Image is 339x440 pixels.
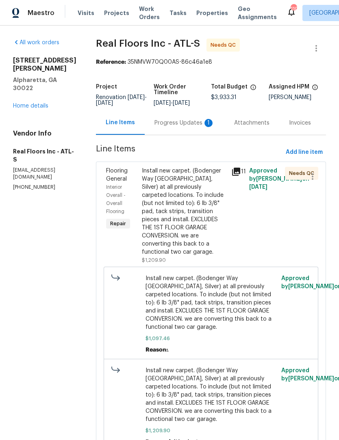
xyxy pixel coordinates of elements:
span: $1,097.46 [146,334,277,343]
span: Repair [107,220,129,228]
span: Geo Assignments [238,5,277,21]
div: Install new carpet. (Bodenger Way [GEOGRAPHIC_DATA], Silver) at all previously carpeted locations... [142,167,226,256]
h5: Total Budget [211,84,248,90]
h5: Work Order Timeline [154,84,211,95]
h5: Project [96,84,117,90]
h2: [STREET_ADDRESS][PERSON_NAME] [13,56,76,73]
span: Projects [104,9,129,17]
span: $1,209.90 [146,427,277,435]
div: Invoices [289,119,311,127]
span: Properties [196,9,228,17]
span: The hpm assigned to this work order. [312,84,318,95]
div: Attachments [234,119,269,127]
span: Visits [78,9,94,17]
h5: Assigned HPM [269,84,309,90]
span: Approved by [PERSON_NAME] on [249,168,309,190]
p: [PHONE_NUMBER] [13,184,76,191]
span: Line Items [96,145,282,160]
h5: Alpharetta, GA 30022 [13,76,76,92]
div: Progress Updates [154,119,215,127]
span: Install new carpet. (Bodenger Way [GEOGRAPHIC_DATA], Silver) at all previously carpeted locations... [146,367,277,423]
span: - [154,100,190,106]
div: 1 [204,119,213,127]
a: Home details [13,103,48,109]
div: [PERSON_NAME] [269,95,326,100]
span: Interior Overall - Overall Flooring [106,185,126,214]
span: - [96,95,147,106]
span: $1,209.90 [142,258,166,263]
h4: Vendor Info [13,129,76,138]
span: Renovation [96,95,147,106]
span: Needs QC [211,41,239,49]
div: 110 [291,5,296,13]
a: All work orders [13,40,59,45]
span: [DATE] [154,100,171,106]
span: Flooring General [106,168,128,182]
span: Install new carpet. (Bodenger Way [GEOGRAPHIC_DATA], Silver) at all previously carpeted locations... [146,274,277,331]
span: The total cost of line items that have been proposed by Opendoor. This sum includes line items th... [250,84,256,95]
span: $3,933.31 [211,95,237,100]
div: 35NMVW70Q00AS-86c46a1e8 [96,58,326,66]
span: Needs QC [289,169,317,177]
b: Reference: [96,59,126,65]
p: [EMAIL_ADDRESS][DOMAIN_NAME] [13,167,76,181]
span: Add line item [286,147,323,157]
span: Real Floors Inc - ATL-S [96,39,200,48]
h5: Real Floors Inc - ATL-S [13,147,76,164]
button: Add line item [282,145,326,160]
span: Maestro [28,9,54,17]
span: [DATE] [128,95,145,100]
span: [DATE] [249,184,267,190]
span: Reason: [146,347,168,353]
span: [DATE] [96,100,113,106]
div: 11 [231,167,244,177]
div: Line Items [106,119,135,127]
span: . [168,347,169,353]
span: [DATE] [173,100,190,106]
span: Work Orders [139,5,160,21]
span: Tasks [169,10,187,16]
